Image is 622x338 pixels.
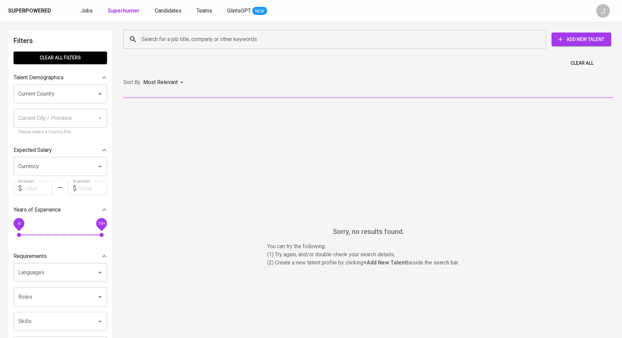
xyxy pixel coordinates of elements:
div: J [596,4,610,18]
button: Clear All [568,57,596,69]
div: Years of Experience [14,203,107,217]
p: (2) Create a new talent profile by clicking beside the search bar. [267,259,470,267]
span: Clear All filters [19,54,102,62]
button: Open [95,162,105,171]
a: GlintsGPT NEW [227,7,267,15]
span: Jobs [81,7,93,14]
input: Value [79,181,107,195]
h6: Sorry, no results found. [123,226,614,237]
p: (1) Try again, and/or double-check your search details, [267,251,470,259]
p: You can try the following : [267,242,470,251]
div: Most Relevant [143,76,186,89]
span: NEW [252,8,267,15]
div: Requirements [14,250,107,263]
h6: Filters [14,35,107,46]
p: Requirements [14,252,47,260]
div: Talent Demographics [14,71,107,84]
a: Superpoweredapp logo [8,6,62,16]
p: Most Relevant [143,78,178,86]
button: Add New Talent [552,33,611,46]
b: Superhunter [108,7,140,14]
a: Teams [196,7,214,15]
button: Open [95,268,105,277]
a: Candidates [155,7,183,15]
a: Superhunter [108,7,141,15]
b: + Add New Talent [363,259,407,266]
p: Talent Demographics [14,74,64,82]
button: Clear All filters [14,52,107,64]
input: Value [24,181,52,195]
p: Expected Salary [14,146,52,154]
img: app logo [52,6,62,16]
span: GlintsGPT [227,7,251,14]
span: 10+ [98,221,105,226]
button: Open [95,89,105,99]
img: yH5BAEAAAAALAAAAAABAAEAAAIBRAA7 [318,117,420,219]
div: Superpowered [8,7,51,15]
a: Jobs [81,7,94,15]
p: Please select a Country first [18,129,102,136]
div: Expected Salary [14,143,107,157]
p: Years of Experience [14,206,61,214]
button: Open [95,292,105,302]
span: Clear All [571,59,594,67]
span: Add New Talent [557,35,606,44]
span: 0 [18,221,20,226]
p: Sort By [123,78,141,86]
span: Teams [196,7,212,14]
button: Open [95,317,105,326]
span: Candidates [155,7,181,14]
